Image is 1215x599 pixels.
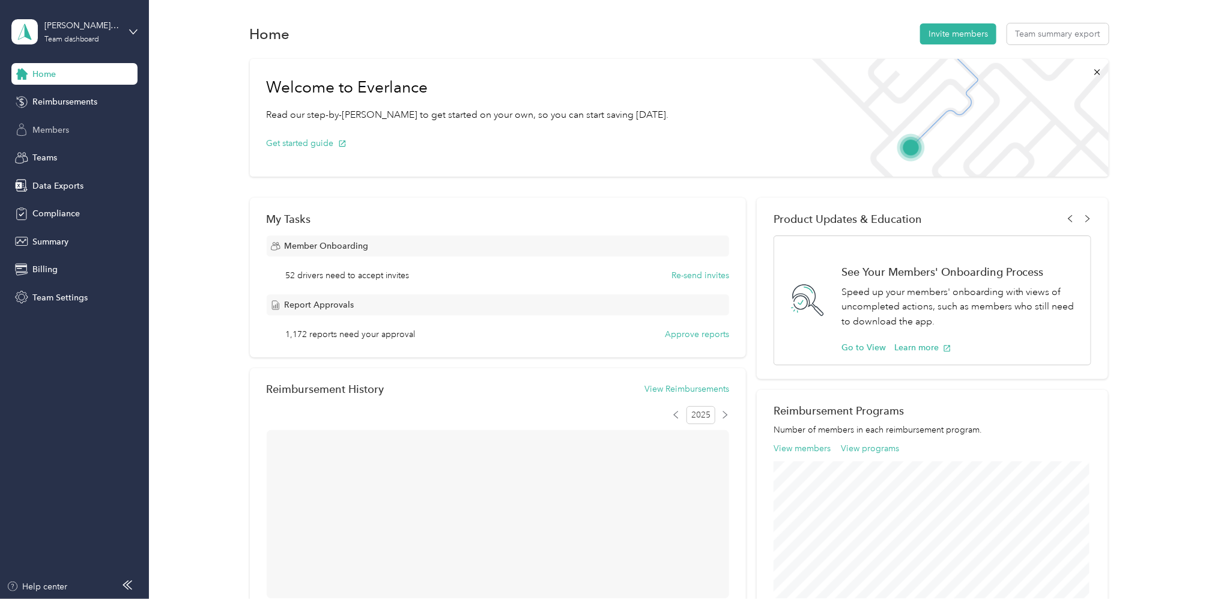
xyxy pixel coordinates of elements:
iframe: Everlance-gr Chat Button Frame [1148,532,1215,599]
p: Read our step-by-[PERSON_NAME] to get started on your own, so you can start saving [DATE]. [267,108,669,123]
span: Member Onboarding [285,240,369,252]
h1: See Your Members' Onboarding Process [841,266,1079,278]
span: 52 drivers need to accept invites [285,269,409,282]
div: My Tasks [267,213,730,225]
span: 1,172 reports need your approval [285,328,415,341]
h2: Reimbursement Programs [774,404,1092,417]
span: 2025 [686,406,715,424]
p: Speed up your members' onboarding with views of uncompleted actions, such as members who still ne... [841,285,1079,329]
p: Number of members in each reimbursement program. [774,424,1092,436]
button: Get started guide [267,137,347,150]
span: Billing [32,263,58,276]
button: View Reimbursements [644,383,729,395]
img: Welcome to everlance [800,59,1108,177]
button: Team summary export [1007,23,1109,44]
button: Learn more [894,341,951,354]
span: Team Settings [32,291,88,304]
span: Product Updates & Education [774,213,922,225]
button: Go to View [841,341,886,354]
button: View programs [841,442,899,455]
button: Re-send invites [671,269,729,282]
span: Compliance [32,207,80,220]
button: View members [774,442,831,455]
button: Approve reports [665,328,729,341]
span: Reimbursements [32,96,97,108]
span: Data Exports [32,180,83,192]
span: Summary [32,236,68,248]
span: Teams [32,151,57,164]
h1: Welcome to Everlance [267,78,669,97]
div: [PERSON_NAME] [GEOGRAPHIC_DATA] [44,19,120,32]
button: Invite members [920,23,996,44]
button: Help center [7,580,68,593]
span: Home [32,68,56,81]
div: Team dashboard [44,36,100,43]
span: Members [32,124,69,136]
span: Report Approvals [285,299,354,311]
h1: Home [250,28,290,40]
h2: Reimbursement History [267,383,384,395]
